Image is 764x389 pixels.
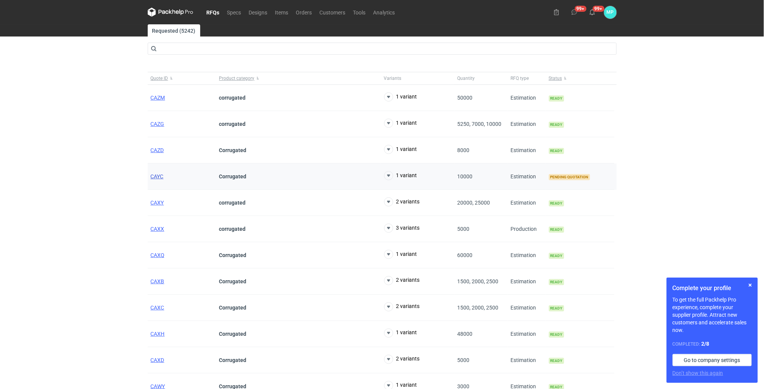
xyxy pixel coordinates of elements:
[384,355,420,364] button: 2 variants
[458,331,473,337] span: 48000
[508,190,546,216] div: Estimation
[384,92,417,102] button: 1 variant
[568,6,581,18] button: 99+
[508,164,546,190] div: Estimation
[604,6,617,19] div: Martyna Paroń
[219,278,247,284] strong: Corrugated
[549,305,564,311] span: Ready
[219,357,247,363] strong: Corrugated
[148,8,193,17] svg: Packhelp Pro
[384,224,420,233] button: 3 variants
[458,75,475,81] span: Quantity
[458,226,470,232] span: 5000
[219,173,247,179] strong: Corrugated
[384,75,402,81] span: Variants
[151,252,165,258] a: CAXQ
[458,147,470,153] span: 8000
[151,95,165,101] a: CAZM
[151,226,164,232] a: CAXX
[673,369,723,377] button: Don’t show this again
[151,147,164,153] a: CAZD
[458,252,473,258] span: 60000
[219,75,255,81] span: Product category
[384,145,417,154] button: 1 variant
[508,268,546,295] div: Estimation
[549,332,564,338] span: Ready
[673,284,752,293] h1: Complete your profile
[508,347,546,373] div: Estimation
[384,276,420,285] button: 2 variants
[549,200,564,206] span: Ready
[151,75,168,81] span: Quote ID
[219,226,246,232] strong: corrugated
[604,6,617,19] button: MP
[216,72,381,84] button: Product category
[223,8,245,17] a: Specs
[549,358,564,364] span: Ready
[673,340,752,348] div: Completed:
[586,6,598,18] button: 99+
[219,200,246,206] strong: corrugated
[245,8,271,17] a: Designs
[549,253,564,259] span: Ready
[458,121,502,127] span: 5250, 7000, 10000
[508,242,546,268] div: Estimation
[271,8,292,17] a: Items
[349,8,370,17] a: Tools
[219,147,247,153] strong: Corrugated
[458,305,499,311] span: 1500, 2000, 2500
[458,357,470,363] span: 5000
[151,357,164,363] a: CAXD
[458,278,499,284] span: 1500, 2000, 2500
[316,8,349,17] a: Customers
[151,331,165,337] a: CAXH
[148,72,216,84] button: Quote ID
[508,111,546,137] div: Estimation
[458,173,473,179] span: 10000
[746,281,755,290] button: Skip for now
[511,75,529,81] span: RFQ type
[219,331,247,337] strong: Corrugated
[549,75,562,81] span: Status
[384,171,417,180] button: 1 variant
[151,200,164,206] a: CAXY
[148,24,200,37] a: Requested (5242)
[292,8,316,17] a: Orders
[546,72,614,84] button: Status
[384,302,420,311] button: 2 variants
[151,173,164,179] a: CAYC
[384,119,417,128] button: 1 variant
[384,250,417,259] button: 1 variant
[151,278,164,284] a: CAXB
[203,8,223,17] a: RFQs
[673,354,752,366] a: Go to company settings
[151,305,164,311] a: CAXC
[549,279,564,285] span: Ready
[384,197,420,206] button: 2 variants
[151,121,164,127] a: CAZG
[549,174,590,180] span: Pending quotation
[673,296,752,334] p: To get the full Packhelp Pro experience, complete your supplier profile. Attract new customers an...
[549,148,564,154] span: Ready
[458,200,490,206] span: 20000, 25000
[384,329,417,338] button: 1 variant
[702,341,710,347] strong: 2 / 8
[219,252,247,258] strong: Corrugated
[508,321,546,347] div: Estimation
[508,295,546,321] div: Estimation
[549,122,564,128] span: Ready
[458,95,473,101] span: 50000
[370,8,399,17] a: Analytics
